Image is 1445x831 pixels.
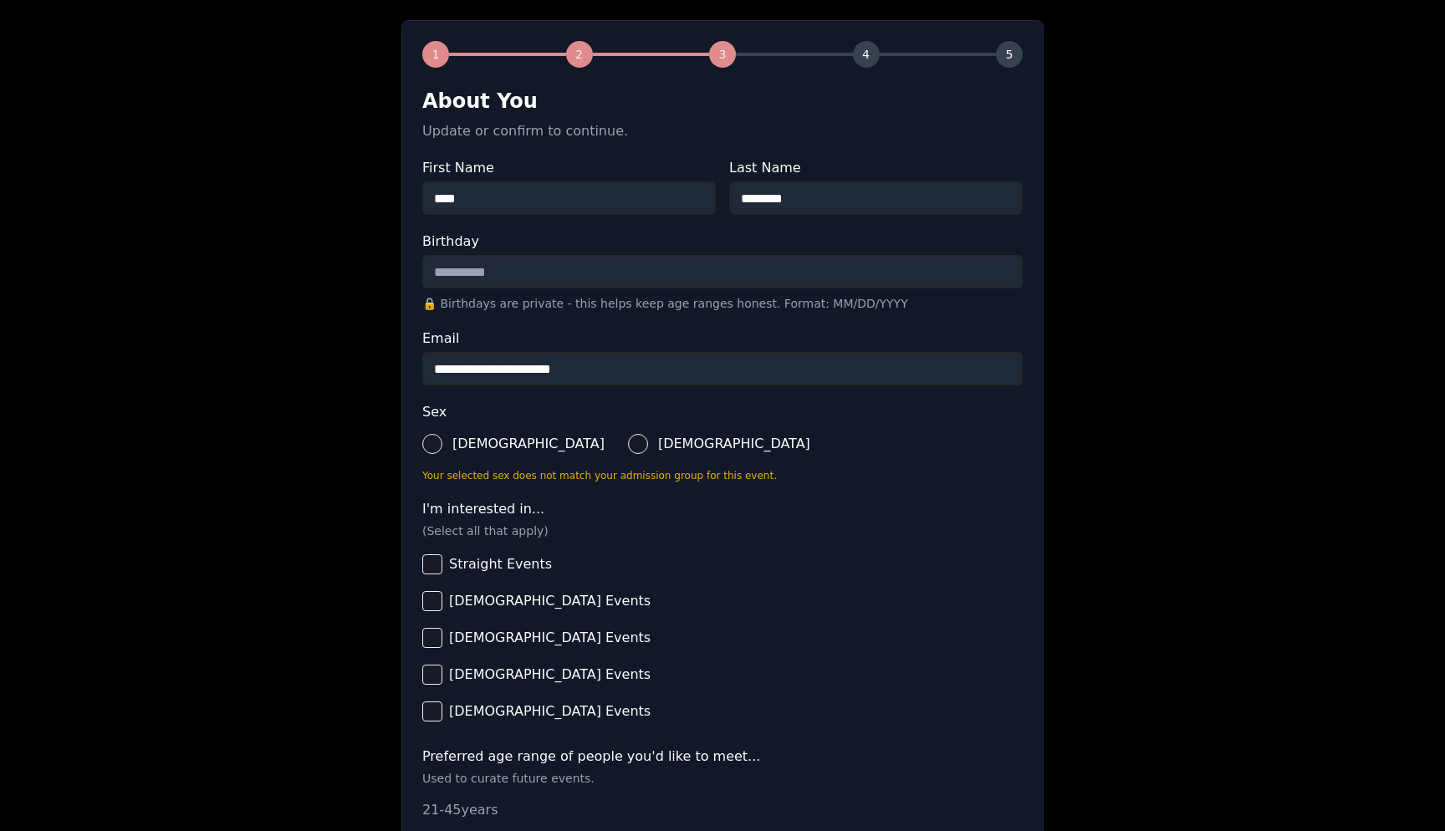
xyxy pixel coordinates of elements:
div: 4 [853,41,880,68]
span: Straight Events [449,558,552,571]
p: Your selected sex does not match your admission group for this event. [422,469,1023,482]
span: [DEMOGRAPHIC_DATA] [452,437,605,451]
h2: About You [422,88,1023,115]
p: Used to curate future events. [422,770,1023,787]
button: [DEMOGRAPHIC_DATA] Events [422,628,442,648]
span: [DEMOGRAPHIC_DATA] Events [449,705,651,718]
button: [DEMOGRAPHIC_DATA] Events [422,591,442,611]
label: First Name [422,161,716,175]
span: [DEMOGRAPHIC_DATA] Events [449,594,651,608]
p: (Select all that apply) [422,523,1023,539]
div: 3 [709,41,736,68]
button: [DEMOGRAPHIC_DATA] Events [422,665,442,685]
label: Sex [422,405,1023,419]
label: Preferred age range of people you'd like to meet... [422,750,1023,763]
button: [DEMOGRAPHIC_DATA] [422,434,442,454]
button: [DEMOGRAPHIC_DATA] [628,434,648,454]
span: [DEMOGRAPHIC_DATA] Events [449,631,651,645]
div: 5 [996,41,1023,68]
label: Birthday [422,235,1023,248]
label: I'm interested in... [422,502,1023,516]
button: Straight Events [422,554,442,574]
p: Update or confirm to continue. [422,121,1023,141]
label: Email [422,332,1023,345]
button: [DEMOGRAPHIC_DATA] Events [422,701,442,721]
span: [DEMOGRAPHIC_DATA] Events [449,668,651,681]
div: 1 [422,41,449,68]
p: 21 - 45 years [422,800,1023,820]
label: Last Name [729,161,1023,175]
span: [DEMOGRAPHIC_DATA] [658,437,810,451]
div: 2 [566,41,593,68]
p: 🔒 Birthdays are private - this helps keep age ranges honest. Format: MM/DD/YYYY [422,295,1023,312]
